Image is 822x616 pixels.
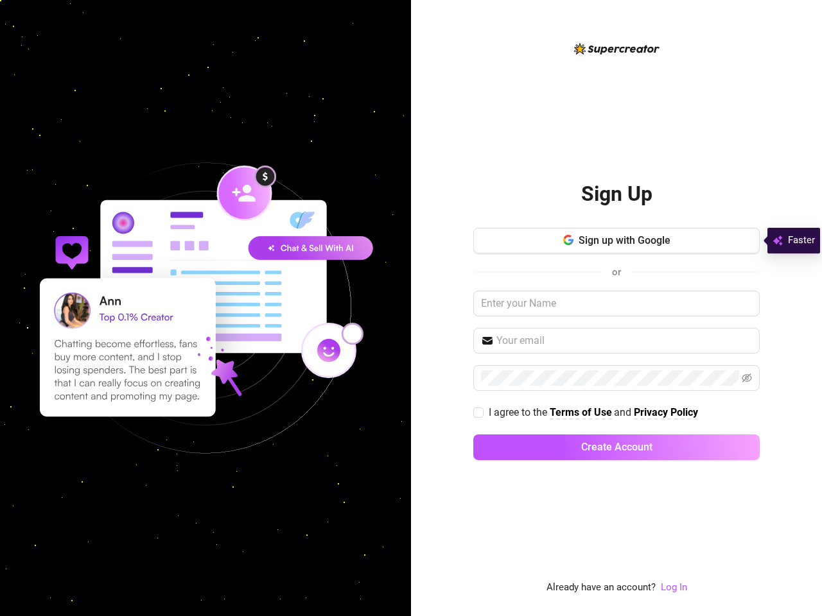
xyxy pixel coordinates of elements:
[773,233,783,248] img: svg%3e
[550,406,612,420] a: Terms of Use
[634,406,698,420] a: Privacy Policy
[473,291,760,316] input: Enter your Name
[788,233,815,248] span: Faster
[496,333,752,348] input: Your email
[661,581,687,593] a: Log In
[579,234,670,246] span: Sign up with Google
[742,373,752,383] span: eye-invisible
[473,228,760,253] button: Sign up with Google
[614,406,634,418] span: and
[612,266,621,278] span: or
[473,434,760,460] button: Create Account
[661,580,687,595] a: Log In
[574,43,660,55] img: logo-BBDzfeDw.svg
[581,441,652,453] span: Create Account
[489,406,550,418] span: I agree to the
[634,406,698,418] strong: Privacy Policy
[581,181,652,207] h2: Sign Up
[547,580,656,595] span: Already have an account?
[550,406,612,418] strong: Terms of Use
